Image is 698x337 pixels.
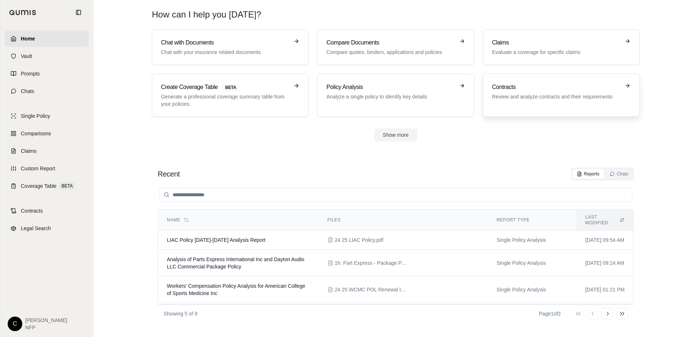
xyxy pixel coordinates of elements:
[167,256,304,270] span: Analysis of Parts Express International Inc and Dayton Audio LLC Commercial Package Policy
[161,93,289,108] p: Generate a professional coverage summary table from your policies.
[572,169,604,179] button: Reports
[488,250,576,276] td: Single Policy Analysis
[335,236,384,244] span: 24 25 LIAC Policy.pdf
[25,317,67,324] span: [PERSON_NAME]
[21,88,34,95] span: Chats
[8,317,22,331] div: C
[5,160,89,177] a: Custom Report
[488,231,576,250] td: Single Policy Analysis
[21,207,43,214] span: Contracts
[164,310,197,317] p: Showing 5 of 9
[326,49,455,56] p: Compare quotes, binders, applications and policies
[319,210,488,231] th: Files
[576,231,633,250] td: [DATE] 09:54 AM
[221,84,241,92] span: BETA
[152,29,308,65] a: Chat with DocumentsChat with your insurance related documents
[21,70,40,77] span: Prompts
[577,171,599,177] div: Reports
[73,7,84,18] button: Collapse sidebar
[167,283,305,296] span: Workers' Compensation Policy Analysis for American College of Sports Medicine Inc
[158,169,180,179] h2: Recent
[9,10,37,15] img: Qumis Logo
[5,48,89,64] a: Vault
[60,182,75,190] span: BETA
[335,259,408,267] span: 1h. Part Express - Package Policy.pdf
[539,310,561,317] div: Page 1 of 2
[5,143,89,159] a: Claims
[25,324,67,331] span: NFP
[326,38,455,47] h3: Compare Documents
[483,74,640,117] a: ContractsReview and analyze contracts and their requirements
[326,83,455,92] h3: Policy Analysis
[5,108,89,124] a: Single Policy
[5,31,89,47] a: Home
[492,83,620,92] h3: Contracts
[161,38,289,47] h3: Chat with Documents
[317,74,474,117] a: Policy AnalysisAnalyze a single policy to identify key details
[21,225,51,232] span: Legal Search
[374,128,418,142] button: Show more
[335,286,408,293] span: 24 25 WCMC POL Renewal Image.pdf
[576,303,633,331] td: [DATE] 08:51 PM
[326,93,455,100] p: Analyze a single policy to identify key details
[21,53,32,60] span: Vault
[21,130,51,137] span: Comparisons
[21,112,50,120] span: Single Policy
[167,237,265,243] span: LIAC Policy 2024-2025 Analysis Report
[152,9,261,20] h1: How can I help you [DATE]?
[605,169,633,179] button: Chats
[161,83,289,92] h3: Create Coverage Table
[610,171,628,177] div: Chats
[5,203,89,219] a: Contracts
[5,220,89,236] a: Legal Search
[5,178,89,194] a: Coverage TableBETA
[21,35,35,42] span: Home
[21,182,57,190] span: Coverage Table
[576,276,633,303] td: [DATE] 01:21 PM
[5,125,89,142] a: Comparisons
[152,74,308,117] a: Create Coverage TableBETAGenerate a professional coverage summary table from your policies.
[21,165,55,172] span: Custom Report
[492,49,620,56] p: Evaluate a coverage for specific claims
[167,217,310,223] div: Name
[488,210,576,231] th: Report Type
[161,49,289,56] p: Chat with your insurance related documents
[492,38,620,47] h3: Claims
[576,250,633,276] td: [DATE] 09:24 AM
[488,303,576,331] td: Policies Compare
[488,276,576,303] td: Single Policy Analysis
[5,66,89,82] a: Prompts
[585,214,625,226] div: Last modified
[317,29,474,65] a: Compare DocumentsCompare quotes, binders, applications and policies
[5,83,89,99] a: Chats
[492,93,620,100] p: Review and analyze contracts and their requirements
[21,147,37,155] span: Claims
[483,29,640,65] a: ClaimsEvaluate a coverage for specific claims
